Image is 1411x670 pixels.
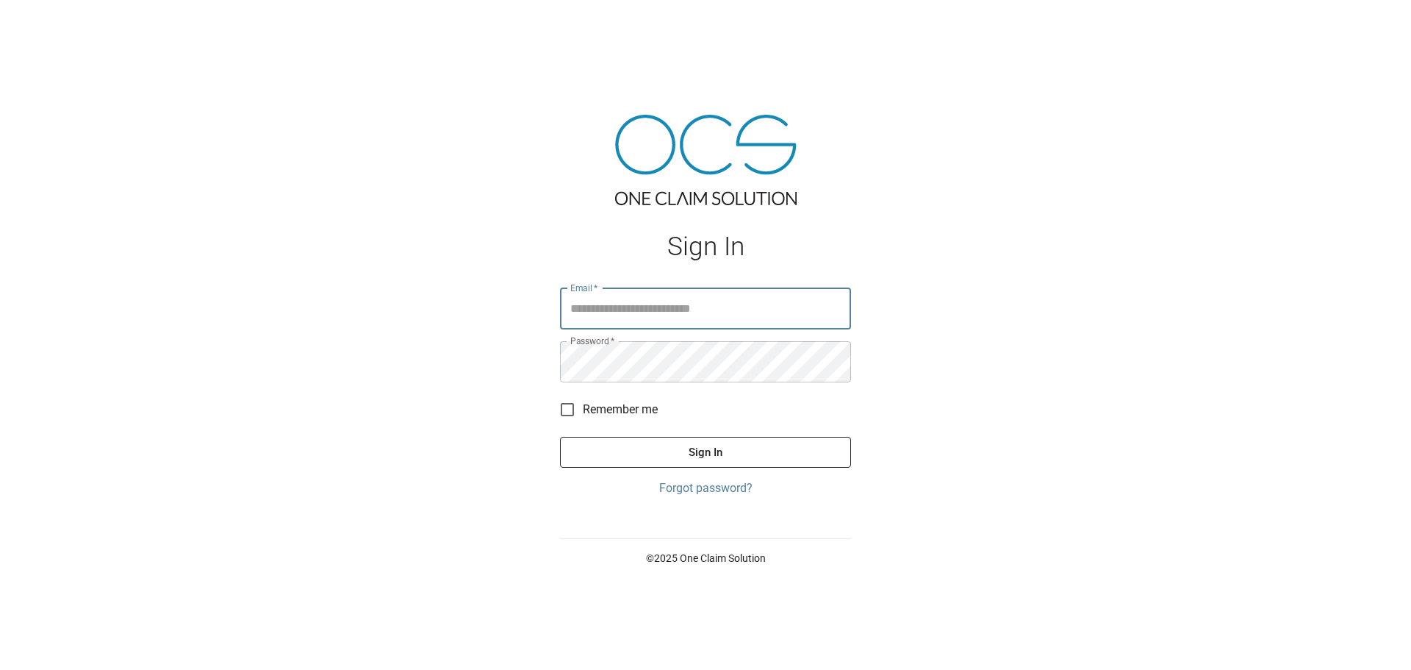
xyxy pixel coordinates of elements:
img: ocs-logo-tra.png [615,115,797,205]
h1: Sign In [560,232,851,262]
a: Forgot password? [560,480,851,497]
img: ocs-logo-white-transparent.png [18,9,76,38]
label: Email [570,282,598,294]
label: Password [570,335,614,347]
p: © 2025 One Claim Solution [560,551,851,566]
button: Sign In [560,437,851,468]
span: Remember me [583,401,658,418]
